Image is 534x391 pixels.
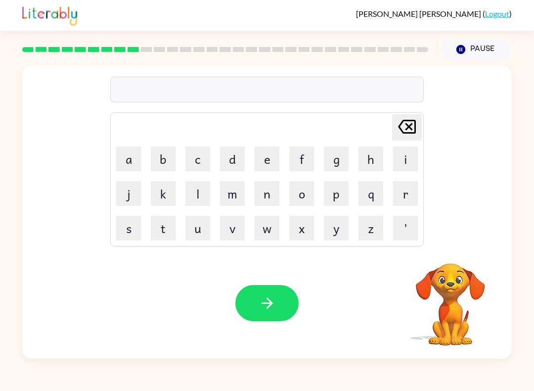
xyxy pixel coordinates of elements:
button: g [324,147,349,171]
button: f [289,147,314,171]
button: o [289,181,314,206]
div: ( ) [356,9,512,18]
button: Pause [440,38,512,61]
button: x [289,216,314,241]
button: ' [393,216,418,241]
button: w [255,216,279,241]
button: z [358,216,383,241]
button: t [151,216,176,241]
button: a [116,147,141,171]
video: Your browser must support playing .mp4 files to use Literably. Please try using another browser. [401,248,500,347]
button: e [255,147,279,171]
button: k [151,181,176,206]
button: s [116,216,141,241]
button: h [358,147,383,171]
button: u [185,216,210,241]
button: p [324,181,349,206]
button: b [151,147,176,171]
button: y [324,216,349,241]
img: Literably [22,4,77,26]
span: [PERSON_NAME] [PERSON_NAME] [356,9,483,18]
button: q [358,181,383,206]
button: m [220,181,245,206]
button: v [220,216,245,241]
button: r [393,181,418,206]
button: d [220,147,245,171]
button: l [185,181,210,206]
button: j [116,181,141,206]
button: i [393,147,418,171]
a: Logout [485,9,509,18]
button: c [185,147,210,171]
button: n [255,181,279,206]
